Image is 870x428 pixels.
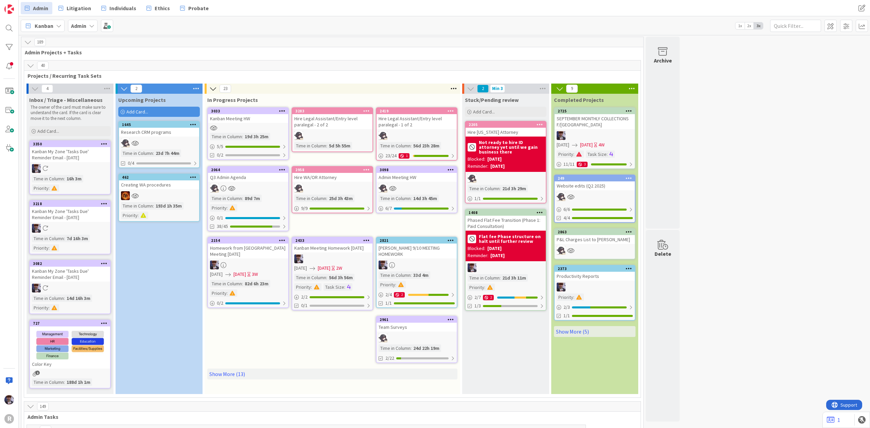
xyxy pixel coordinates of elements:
[207,369,457,379] a: Show More (13)
[32,184,49,192] div: Priority
[745,22,754,29] span: 2x
[109,4,136,12] span: Individuals
[566,85,578,93] span: 9
[208,173,288,182] div: Q3 Admin Agenda
[466,263,546,272] div: ML
[119,174,199,180] div: 462
[555,246,635,255] div: KN
[500,185,501,192] span: :
[54,2,95,14] a: Litigation
[243,133,270,140] div: 19d 3h 25m
[4,395,14,405] img: ML
[188,4,209,12] span: Probate
[30,267,110,282] div: Kanban My Zone 'Tasks Due' Reminder Email - [DATE]
[466,128,546,137] div: Hire [US_STATE] Attorney
[557,150,573,158] div: Priority
[30,141,110,147] div: 3350
[32,244,49,252] div: Priority
[242,280,243,287] span: :
[466,216,546,231] div: Phased Flat Fee Transition (Phase 1: Paid Consultation)
[466,122,546,137] div: 2205Hire [US_STATE] Attorney
[468,274,500,282] div: Time in Column
[555,266,635,272] div: 2373
[554,326,636,337] a: Show More (5)
[379,184,387,193] img: KN
[555,181,635,190] div: Website edits (Q2 2025)
[735,22,745,29] span: 1x
[30,320,110,369] div: 727Color Key
[32,304,49,311] div: Priority
[242,195,243,202] span: :
[233,271,246,278] span: [DATE]
[557,192,565,201] img: KN
[49,184,50,192] span: :
[555,160,635,168] div: 11/113
[30,201,110,222] div: 3218Kanban My Zone 'Tasks Due' Reminder Email - [DATE]
[208,108,288,114] div: 3033
[377,204,457,213] div: 6/7
[469,210,546,215] div: 1408
[468,185,500,192] div: Time in Column
[295,167,372,172] div: 2958
[754,22,763,29] span: 3x
[380,238,457,243] div: 2821
[555,303,635,311] div: 2/3
[32,164,41,173] img: ML
[217,151,223,159] span: 0/2
[217,214,223,221] span: 0 / 1
[154,202,184,210] div: 193d 1h 35m
[301,302,308,309] span: 0/1
[207,96,258,103] span: In Progress Projects
[385,291,392,298] span: 2 / 4
[827,416,840,424] a: 1
[318,265,330,272] span: [DATE]
[555,229,635,244] div: 2863P&L Charges List to [PERSON_NAME]
[301,205,308,212] span: 9 / 9
[294,283,311,291] div: Priority
[208,108,288,123] div: 3033Kanban Meeting HW
[563,206,570,213] span: 6 / 6
[227,289,228,297] span: :
[301,293,308,301] span: 2 / 2
[555,283,635,291] div: ML
[379,131,387,140] img: KN
[292,108,372,114] div: 3283
[119,139,199,147] div: KN
[208,167,288,173] div: 2064
[49,244,50,252] span: :
[380,317,457,322] div: 2961
[380,109,457,113] div: 2419
[220,85,231,93] span: 23
[412,142,441,149] div: 56d 23h 28m
[395,281,396,288] span: :
[208,299,288,307] div: 0/2
[210,280,242,287] div: Time in Column
[563,312,570,319] span: 1/1
[208,237,288,258] div: 2154Homework from [GEOGRAPHIC_DATA] Meeting [DATE]
[487,156,502,163] div: [DATE]
[474,195,481,202] span: 1 / 1
[30,201,110,207] div: 3218
[32,175,64,182] div: Time in Column
[468,284,484,291] div: Priority
[477,85,489,93] span: 2
[563,214,570,221] span: 4/4
[379,195,411,202] div: Time in Column
[558,266,635,271] div: 2373
[243,280,270,287] div: 82d 6h 23m
[655,250,671,258] div: Delete
[14,1,31,9] span: Support
[377,114,457,129] div: Hire Legal Assistant/Entry level paralegal - 1 of 2
[473,109,495,115] span: Add Card...
[377,244,457,258] div: [PERSON_NAME] 9/10 MEETING HOMEWORK
[210,289,227,297] div: Priority
[479,140,544,154] b: Not ready to hire ID attorney yet until we gain business there
[607,150,608,158] span: :
[555,108,635,114] div: 2725
[33,261,110,266] div: 3082
[501,185,528,192] div: 21d 3h 29m
[292,131,372,140] div: KN
[558,109,635,113] div: 2725
[466,122,546,128] div: 2205
[379,261,387,269] img: ML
